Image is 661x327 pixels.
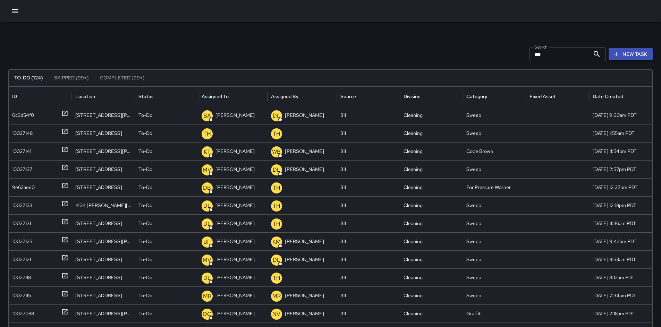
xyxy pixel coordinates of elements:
p: [PERSON_NAME] [215,161,255,178]
div: Sweep [463,286,526,304]
div: 311 [337,286,400,304]
div: 10027137 [12,161,32,178]
div: Assigned By [271,93,298,100]
div: 311 [337,214,400,232]
div: Sweep [463,250,526,268]
p: MR [203,292,211,300]
p: To-Do [138,143,152,160]
p: [PERSON_NAME] [285,287,324,304]
div: 165 9th Street [72,160,135,178]
button: Skipped (99+) [49,70,94,86]
p: KM [272,238,281,246]
p: To-Do [138,161,152,178]
p: To-Do [138,269,152,286]
p: DL [203,274,211,282]
p: To-Do [138,124,152,142]
div: 311 [337,142,400,160]
div: 21a Harriet Street [72,106,135,124]
p: [PERSON_NAME] [285,143,324,160]
div: Cleaning [400,286,463,304]
div: 15 Sumner Street [72,142,135,160]
div: Cleaning [400,106,463,124]
div: 10/1/2025, 2:18am PDT [589,304,652,322]
div: Sweep [463,160,526,178]
p: [PERSON_NAME] [215,197,255,214]
div: 119 9th Street [72,250,135,268]
div: Sweep [463,232,526,250]
p: TH [273,202,280,210]
div: Source [340,93,356,100]
p: TH [203,130,211,138]
p: TH [273,274,280,282]
p: MV [203,256,211,264]
p: BA [203,112,211,120]
div: 10/2/2025, 1:55am PDT [589,124,652,142]
div: 311 [337,160,400,178]
div: 1434 Howard Street [72,196,135,214]
p: TH [273,184,280,192]
div: Status [138,93,154,100]
p: [PERSON_NAME] [215,179,255,196]
p: [PERSON_NAME] [215,233,255,250]
p: To-Do [138,251,152,268]
button: New Task [609,48,653,61]
div: Location [75,93,95,100]
div: Cleaning [400,304,463,322]
p: To-Do [138,179,152,196]
p: [PERSON_NAME] [215,251,255,268]
p: MV [203,166,211,174]
div: 10027148 [12,124,33,142]
p: To-Do [138,287,152,304]
div: Sweep [463,124,526,142]
p: MR [272,292,281,300]
div: Cleaning [400,160,463,178]
div: 10027088 [12,305,34,322]
p: [PERSON_NAME] [215,305,255,322]
p: BF [203,238,211,246]
p: To-Do [138,215,152,232]
p: To-Do [138,305,152,322]
p: [PERSON_NAME] [215,287,255,304]
div: 10027131 [12,215,31,232]
div: 10027141 [12,143,31,160]
div: Date Created [593,93,623,100]
div: 311 [337,178,400,196]
p: [PERSON_NAME] [285,106,324,124]
p: DL [273,256,280,264]
div: 311 [337,304,400,322]
p: WB [272,148,281,156]
div: 311 [337,268,400,286]
div: 10/1/2025, 12:27pm PDT [589,178,652,196]
div: Cleaning [400,250,463,268]
div: Category [466,93,487,100]
p: DL [273,112,280,120]
button: Completed (99+) [94,70,150,86]
div: 1401 Folsom Street [72,124,135,142]
div: 10027125 [12,233,32,250]
div: Code Brown [463,142,526,160]
p: [PERSON_NAME] [215,143,255,160]
p: [PERSON_NAME] [215,215,255,232]
div: Sweep [463,214,526,232]
div: 9e62aee0 [12,179,35,196]
div: Sweep [463,196,526,214]
p: [PERSON_NAME] [285,305,324,322]
p: NV [272,310,280,318]
div: ID [12,93,17,100]
p: [PERSON_NAME] [285,161,324,178]
div: 10/1/2025, 8:53am PDT [589,250,652,268]
div: 10/1/2025, 7:34am PDT [589,286,652,304]
p: [PERSON_NAME] [215,269,255,286]
div: 311 [337,232,400,250]
p: [PERSON_NAME] [285,251,324,268]
p: DC [203,310,211,318]
div: 10/1/2025, 8:12am PDT [589,268,652,286]
div: 385 10th Street [72,214,135,232]
p: TH [273,130,280,138]
p: [PERSON_NAME] [285,233,324,250]
p: DL [203,220,211,228]
div: 10/1/2025, 2:57pm PDT [589,160,652,178]
div: Fixed Asset [529,93,556,100]
div: 10/1/2025, 11:54pm PDT [589,142,652,160]
div: Cleaning [400,268,463,286]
